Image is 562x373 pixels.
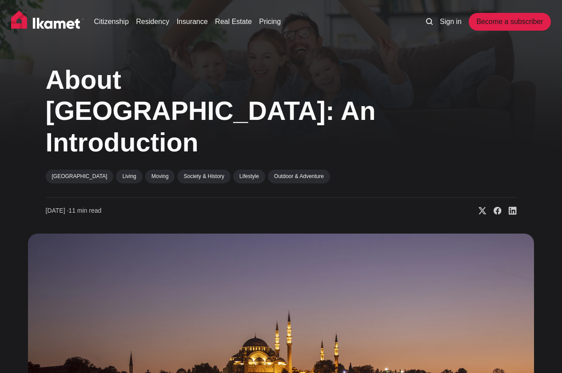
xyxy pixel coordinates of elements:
[46,207,69,214] span: [DATE] ∙
[136,16,169,27] a: Residency
[46,64,401,159] h1: About [GEOGRAPHIC_DATA]: An Introduction
[176,16,207,27] a: Insurance
[469,13,550,31] a: Become a subscriber
[46,206,102,215] time: 11 min read
[268,170,330,183] a: Outdoor & Adventure
[440,16,462,27] a: Sign in
[11,11,84,33] img: Ikamet home
[233,170,265,183] a: Lifestyle
[177,170,230,183] a: Society & History
[486,206,502,215] a: Share on Facebook
[502,206,517,215] a: Share on Linkedin
[94,16,129,27] a: Citizenship
[471,206,486,215] a: Share on X
[259,16,281,27] a: Pricing
[116,170,142,183] a: Living
[46,170,114,183] a: [GEOGRAPHIC_DATA]
[215,16,252,27] a: Real Estate
[145,170,175,183] a: Moving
